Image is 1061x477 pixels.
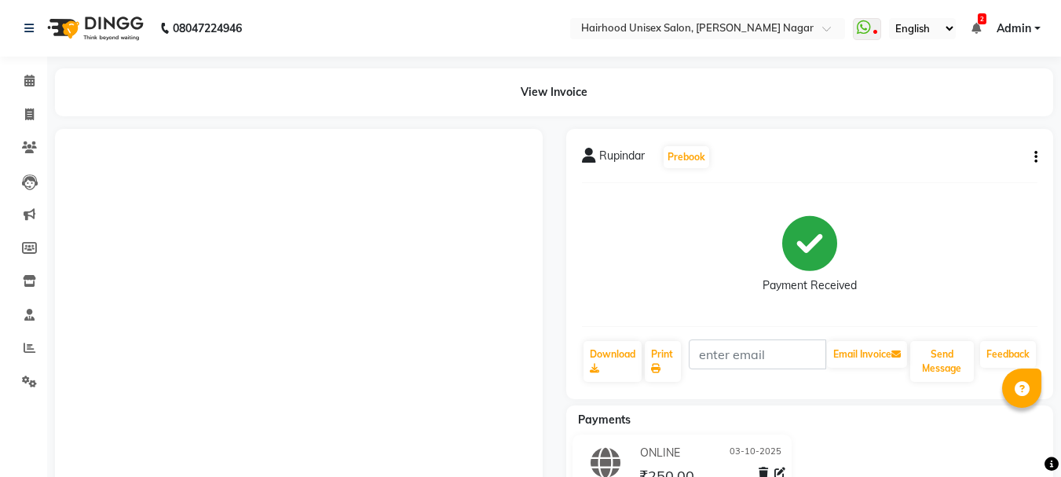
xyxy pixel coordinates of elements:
[910,341,974,382] button: Send Message
[971,21,981,35] a: 2
[173,6,242,50] b: 08047224946
[689,339,826,369] input: enter email
[978,13,986,24] span: 2
[584,341,642,382] a: Download
[827,341,907,368] button: Email Invoice
[730,445,781,461] span: 03-10-2025
[640,445,680,461] span: ONLINE
[995,414,1045,461] iframe: chat widget
[578,413,631,427] span: Payments
[599,148,645,170] span: Rupindar
[980,341,1036,368] a: Feedback
[763,277,857,294] div: Payment Received
[55,68,1053,116] div: View Invoice
[645,341,681,382] a: Print
[40,6,148,50] img: logo
[997,20,1031,37] span: Admin
[664,146,709,168] button: Prebook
